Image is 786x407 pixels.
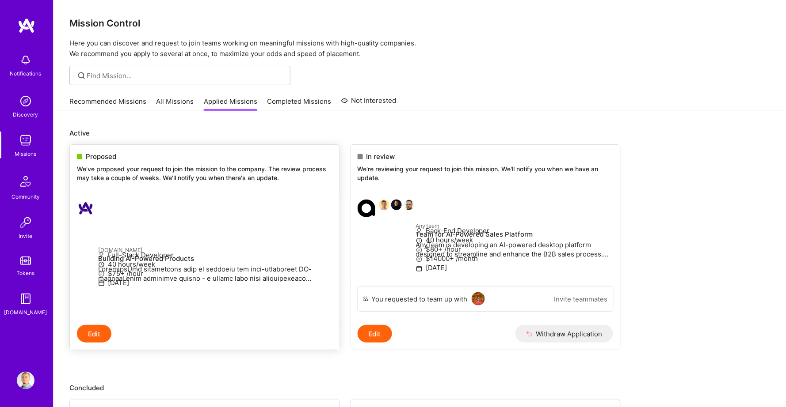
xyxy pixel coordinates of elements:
button: Edit [77,325,111,343]
i: icon Clock [416,237,423,244]
a: Not Interested [341,95,397,111]
i: icon MoneyGray [98,271,105,277]
h3: Mission Control [69,18,770,29]
p: Active [69,128,770,138]
div: Community [11,192,40,201]
img: A.Team company logo [77,200,95,217]
img: discovery [17,92,34,110]
a: User Avatar [15,372,37,389]
p: [DATE] [416,263,613,272]
div: You requested to team up with [372,294,468,304]
p: $75+ /hour [98,269,332,278]
p: Here you can discover and request to join teams working on meaningful missions with high-quality ... [69,38,770,59]
img: teamwork [17,132,34,149]
i: icon Calendar [416,265,423,272]
a: Completed Missions [267,97,332,111]
div: Invite [19,231,33,241]
img: Invite [17,214,34,231]
p: [DATE] [98,278,332,287]
img: Souvik Basu [379,200,389,210]
p: Full-Stack Developer [98,250,332,260]
button: Edit [358,325,392,343]
div: Notifications [10,69,42,78]
i: icon Applicant [98,252,105,259]
i: icon Calendar [98,280,105,286]
p: We've proposed your request to join the mission to the company. The review process may take a cou... [77,165,332,182]
a: A.Team company logo[DOMAIN_NAME]Building AI-Powered ProductsLoremipsUmd sitametcons adip el seddo... [70,192,340,325]
p: 40 hours/week [98,260,332,269]
i: icon MoneyGray [416,256,423,263]
div: Discovery [13,110,38,119]
p: $14000+ /month [416,254,613,263]
button: Withdraw Application [515,325,613,343]
img: User Avatar [472,292,485,305]
img: AnyTeam company logo [358,200,375,217]
a: Applied Missions [204,97,257,111]
p: We're reviewing your request to join this mission. We'll notify you when we have an update. [358,165,613,182]
a: Recommended Missions [69,97,146,111]
p: Back-End Developer [416,226,613,235]
i: icon Applicant [416,228,423,235]
img: User Avatar [17,372,34,389]
a: Invite teammates [554,294,608,304]
span: Proposed [86,152,116,161]
p: Concluded [69,383,770,392]
input: Find Mission... [87,71,284,80]
i: icon SearchGrey [76,71,87,81]
div: Missions [15,149,37,158]
i: icon MoneyGray [416,247,423,253]
img: bell [17,51,34,69]
a: AnyTeam company logoSouvik BasuJames TouheyGrzegorz WróblewskiAnyTeamTeam for AI-Powered Sales Pl... [351,192,620,286]
img: Grzegorz Wróblewski [404,200,414,210]
img: guide book [17,290,34,308]
span: In review [366,152,395,161]
img: James Touhey [391,200,402,210]
img: tokens [20,256,31,265]
div: [DOMAIN_NAME] [4,308,47,317]
img: logo [18,18,35,34]
p: $80+ /hour [416,245,613,254]
p: 40 hours/week [416,235,613,245]
div: Tokens [17,268,35,278]
i: icon Clock [98,261,105,268]
img: Community [15,171,36,192]
a: All Missions [156,97,194,111]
